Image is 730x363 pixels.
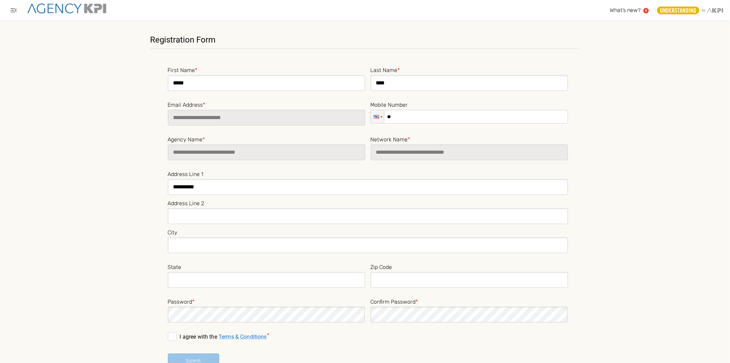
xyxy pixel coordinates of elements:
h5: Registration Form [150,34,580,45]
label: Last Name [371,65,568,74]
p: I agree with the [180,333,267,340]
div: United States: + 1 [371,110,384,123]
label: Zip Code [371,262,568,271]
label: Network Name [371,134,568,144]
label: Agency Name [168,134,365,144]
label: Confirm Password [371,296,568,306]
label: Email Address [168,99,365,109]
a: Terms & Conditions [219,333,267,340]
label: City [168,227,568,237]
label: State [168,262,365,271]
label: Address Line 2 [168,198,568,208]
label: Address Line 1 [168,169,568,178]
text: 5 [645,9,647,12]
img: agencykpi-logo-550x69-2d9e3fa8.png [27,3,106,13]
label: Mobile Number [371,99,568,109]
label: First Name [168,65,365,74]
span: What’s new? [610,7,641,13]
label: Password [168,296,365,306]
a: 5 [643,8,649,13]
